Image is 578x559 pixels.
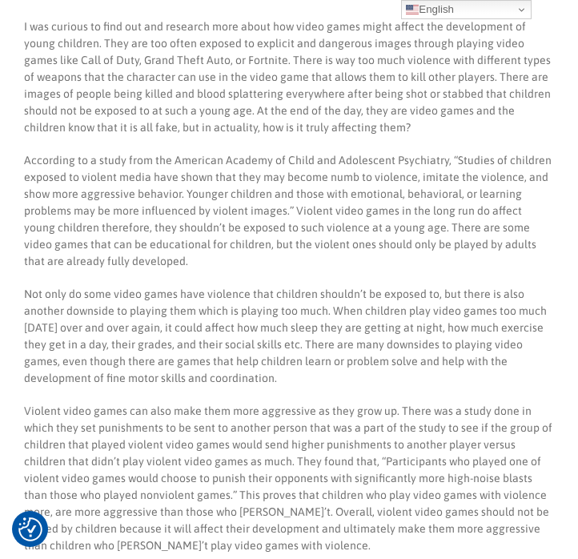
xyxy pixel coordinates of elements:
button: Consent Preferences [18,517,42,541]
p: According to a study from the American Academy of Child and Adolescent Psychiatry, “Studies of ch... [24,152,554,270]
p: I was curious to find out and research more about how video games might affect the development of... [24,18,554,136]
p: Not only do some video games have violence that children shouldn’t be exposed to, but there is al... [24,286,554,387]
img: en [406,3,419,16]
p: Violent video games can also make them more aggressive as they grow up. There was a study done in... [24,403,554,554]
img: Revisit consent button [18,517,42,541]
